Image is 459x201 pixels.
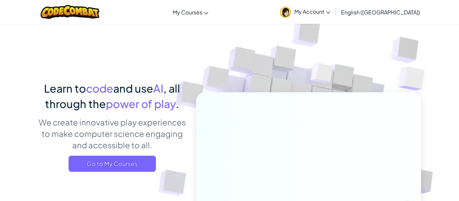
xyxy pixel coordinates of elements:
a: Go to My Courses [69,156,156,172]
a: My Courses [169,3,212,21]
span: . [176,97,179,110]
span: My Account [294,8,330,15]
p: We create innovative play experiences to make computer science engaging and accessible to all. [38,116,186,151]
span: power of play [106,97,176,110]
span: code [86,82,113,95]
span: Learn to [44,82,86,95]
span: English ([GEOGRAPHIC_DATA]) [341,9,420,16]
img: avatar [280,7,291,18]
img: Overlap cubes [385,50,443,107]
img: CodeCombat logo [41,5,99,19]
span: AI [153,82,163,95]
span: My Courses [173,9,202,16]
span: and use [113,82,153,95]
img: Overlap cubes [298,50,346,100]
a: My Account [277,1,334,22]
a: English ([GEOGRAPHIC_DATA]) [338,3,423,21]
